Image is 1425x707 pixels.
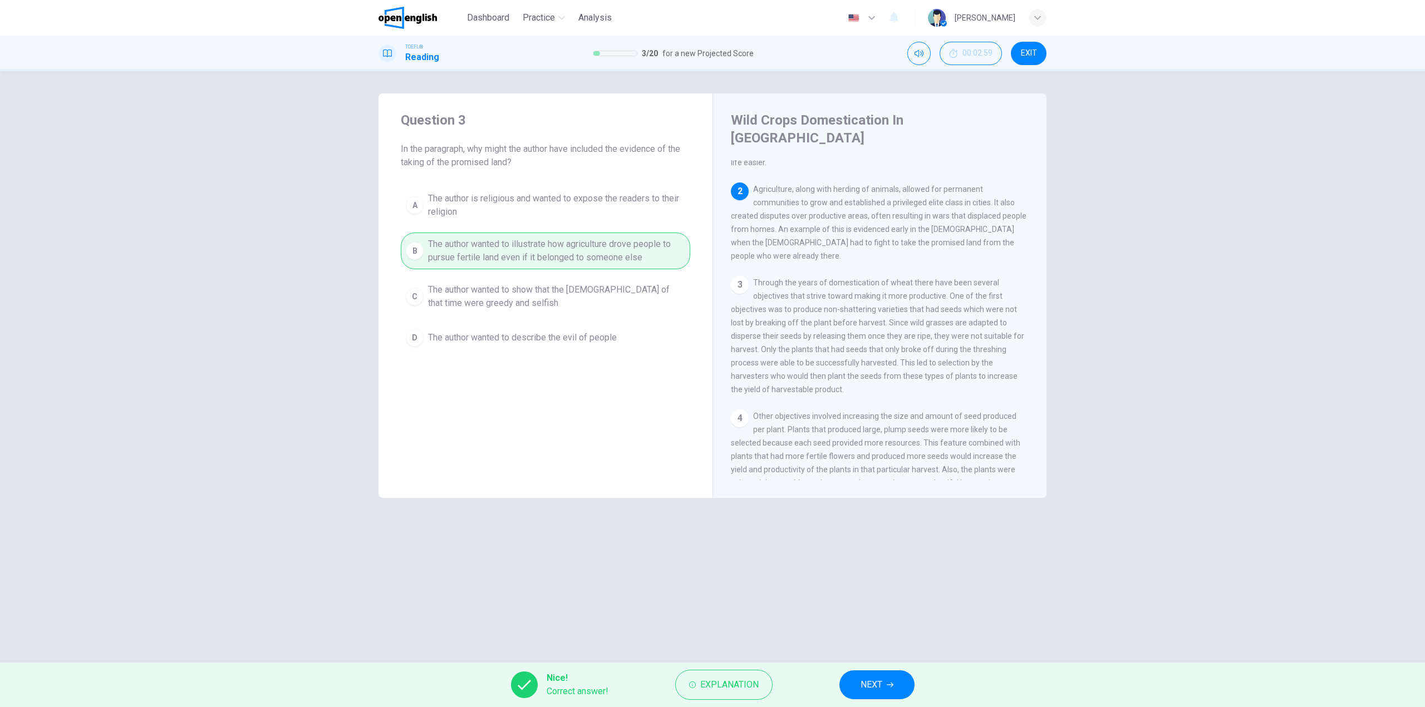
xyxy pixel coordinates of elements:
button: Explanation [675,670,773,700]
h4: Question 3 [401,111,690,129]
img: Profile picture [928,9,946,27]
button: Dashboard [463,8,514,28]
span: 00:02:59 [962,49,992,58]
span: Explanation [700,677,759,693]
button: 00:02:59 [940,42,1002,65]
span: 3 / 20 [642,47,658,60]
div: [PERSON_NAME] [955,11,1015,24]
span: Other objectives involved increasing the size and amount of seed produced per plant. Plants that ... [731,412,1026,501]
button: Analysis [574,8,616,28]
a: OpenEnglish logo [379,7,463,29]
button: EXIT [1011,42,1046,65]
span: Nice! [547,671,608,685]
span: NEXT [861,677,882,693]
span: Through the years of domestication of wheat there have been several objectives that strive toward... [731,278,1024,394]
span: Practice [523,11,555,24]
span: Agriculture, along with herding of animals, allowed for permanent communities to grow and establi... [731,185,1026,260]
span: for a new Projected Score [662,47,754,60]
span: EXIT [1021,49,1037,58]
img: en [847,14,861,22]
span: Correct answer! [547,685,608,698]
span: In the paragraph, why might the author have included the evidence of the taking of the promised l... [401,142,690,169]
span: TOEFL® [405,43,423,51]
div: 4 [731,409,749,427]
div: Mute [907,42,931,65]
div: Hide [940,42,1002,65]
h1: Reading [405,51,439,64]
span: Dashboard [467,11,509,24]
h4: Wild Crops Domestication In [GEOGRAPHIC_DATA] [731,111,1026,147]
button: NEXT [839,670,915,699]
div: 2 [731,182,749,200]
button: Practice [518,8,569,28]
div: 3 [731,276,749,294]
span: Analysis [578,11,612,24]
img: OpenEnglish logo [379,7,437,29]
